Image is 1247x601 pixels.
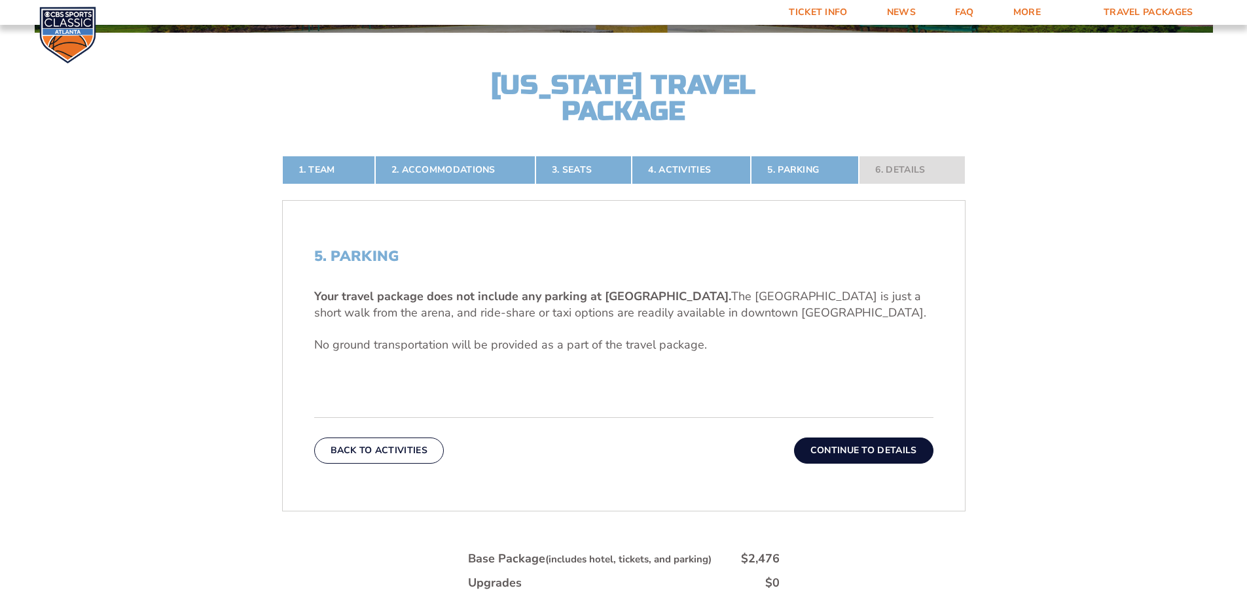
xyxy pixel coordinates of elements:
p: The [GEOGRAPHIC_DATA] is just a short walk from the arena, and ride-share or taxi options are rea... [314,288,933,321]
a: 3. Seats [535,156,632,184]
b: Your travel package does not include any parking at [GEOGRAPHIC_DATA]. [314,288,731,304]
img: CBS Sports Classic [39,7,96,63]
div: $0 [765,575,780,591]
div: $2,476 [741,551,780,567]
a: 1. Team [282,156,375,184]
div: Upgrades [468,575,522,591]
button: Back To Activities [314,438,444,464]
p: No ground transportation will be provided as a part of the travel package. [314,337,933,353]
small: (includes hotel, tickets, and parking) [545,553,712,566]
h2: 5. Parking [314,248,933,265]
a: 4. Activities [632,156,751,184]
button: Continue To Details [794,438,933,464]
a: 2. Accommodations [375,156,535,184]
h2: [US_STATE] Travel Package [480,72,768,124]
div: Base Package [468,551,712,567]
